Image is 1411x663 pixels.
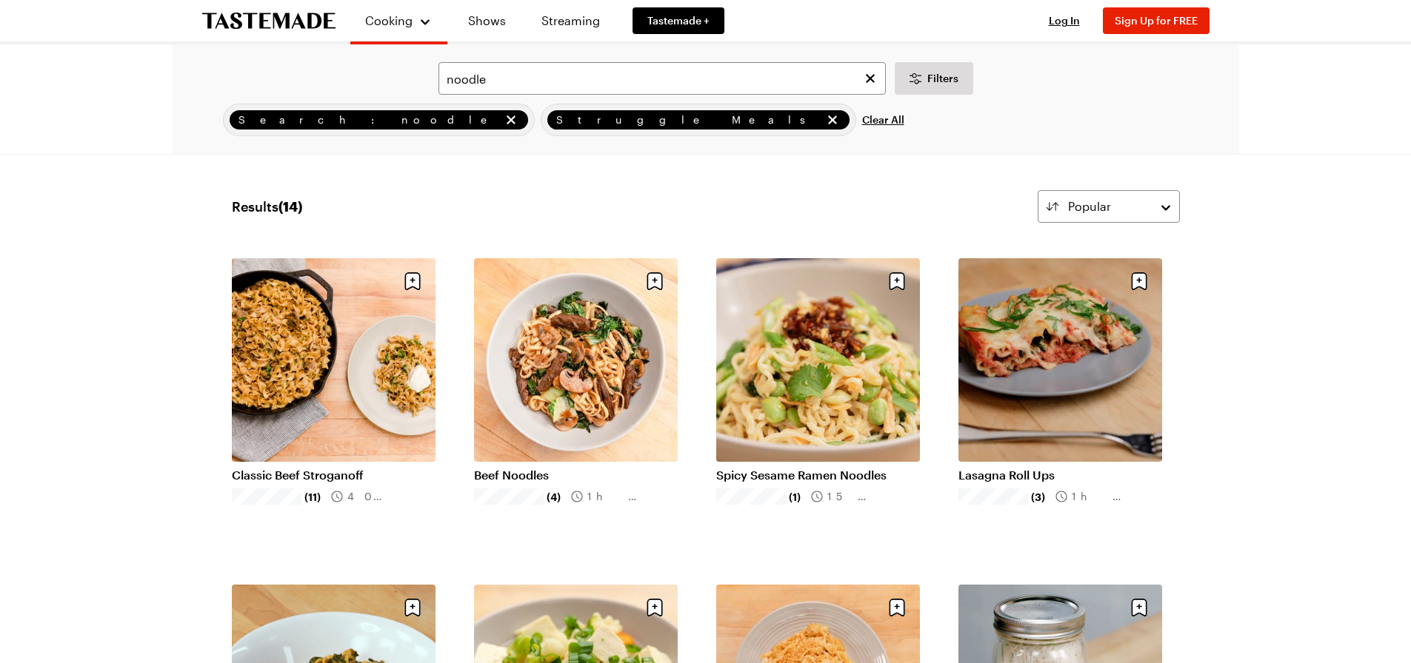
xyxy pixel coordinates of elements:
[1038,190,1180,223] button: Popular
[232,196,302,217] span: Results
[238,112,500,128] span: Search: noodle
[474,468,678,482] a: Beef Noodles
[278,198,302,215] span: ( 14 )
[398,593,427,622] button: Save recipe
[633,7,724,34] a: Tastemade +
[716,468,920,482] a: Spicy Sesame Ramen Noodles
[365,6,433,36] button: Cooking
[641,593,669,622] button: Save recipe
[398,267,427,295] button: Save recipe
[202,13,336,30] a: To Tastemade Home Page
[883,593,911,622] button: Save recipe
[1125,593,1153,622] button: Save recipe
[1103,7,1210,34] button: Sign Up for FREE
[641,267,669,295] button: Save recipe
[647,13,710,28] span: Tastemade +
[1068,198,1111,215] span: Popular
[824,112,841,128] button: remove Struggle Meals
[862,70,878,87] button: Clear search
[958,468,1162,482] a: Lasagna Roll Ups
[862,112,904,127] span: Clear All
[895,62,973,95] button: Desktop filters
[503,112,519,128] button: remove Search: noodle
[862,104,904,136] button: Clear All
[556,112,821,128] span: Struggle Meals
[232,468,436,482] a: Classic Beef Stroganoff
[365,13,413,27] span: Cooking
[927,71,958,86] span: Filters
[1035,13,1094,28] button: Log In
[1049,14,1080,27] span: Log In
[883,267,911,295] button: Save recipe
[1125,267,1153,295] button: Save recipe
[1115,14,1198,27] span: Sign Up for FREE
